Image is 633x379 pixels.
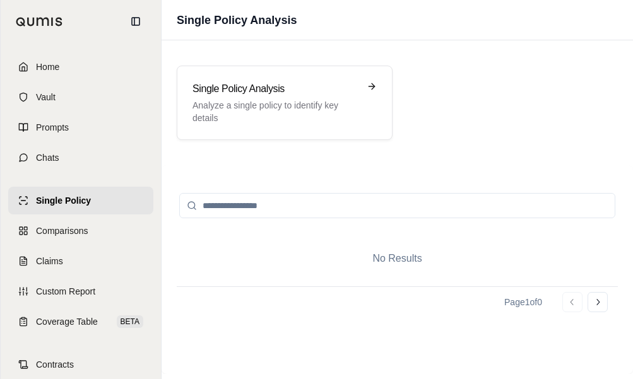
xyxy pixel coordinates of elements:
[126,11,146,32] button: Collapse sidebar
[8,247,153,275] a: Claims
[36,358,74,371] span: Contracts
[8,83,153,111] a: Vault
[177,11,297,29] h1: Single Policy Analysis
[36,315,98,328] span: Coverage Table
[8,351,153,378] a: Contracts
[36,61,59,73] span: Home
[8,114,153,141] a: Prompts
[36,224,88,237] span: Comparisons
[8,144,153,172] a: Chats
[36,121,69,134] span: Prompts
[36,285,95,298] span: Custom Report
[117,315,143,328] span: BETA
[36,194,91,207] span: Single Policy
[36,255,63,267] span: Claims
[504,296,542,308] div: Page 1 of 0
[8,217,153,245] a: Comparisons
[8,187,153,214] a: Single Policy
[8,308,153,335] a: Coverage TableBETA
[192,99,359,124] p: Analyze a single policy to identify key details
[36,151,59,164] span: Chats
[192,81,359,96] h3: Single Policy Analysis
[8,53,153,81] a: Home
[16,17,63,26] img: Qumis Logo
[36,91,56,103] span: Vault
[8,277,153,305] a: Custom Report
[177,231,618,286] div: No Results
